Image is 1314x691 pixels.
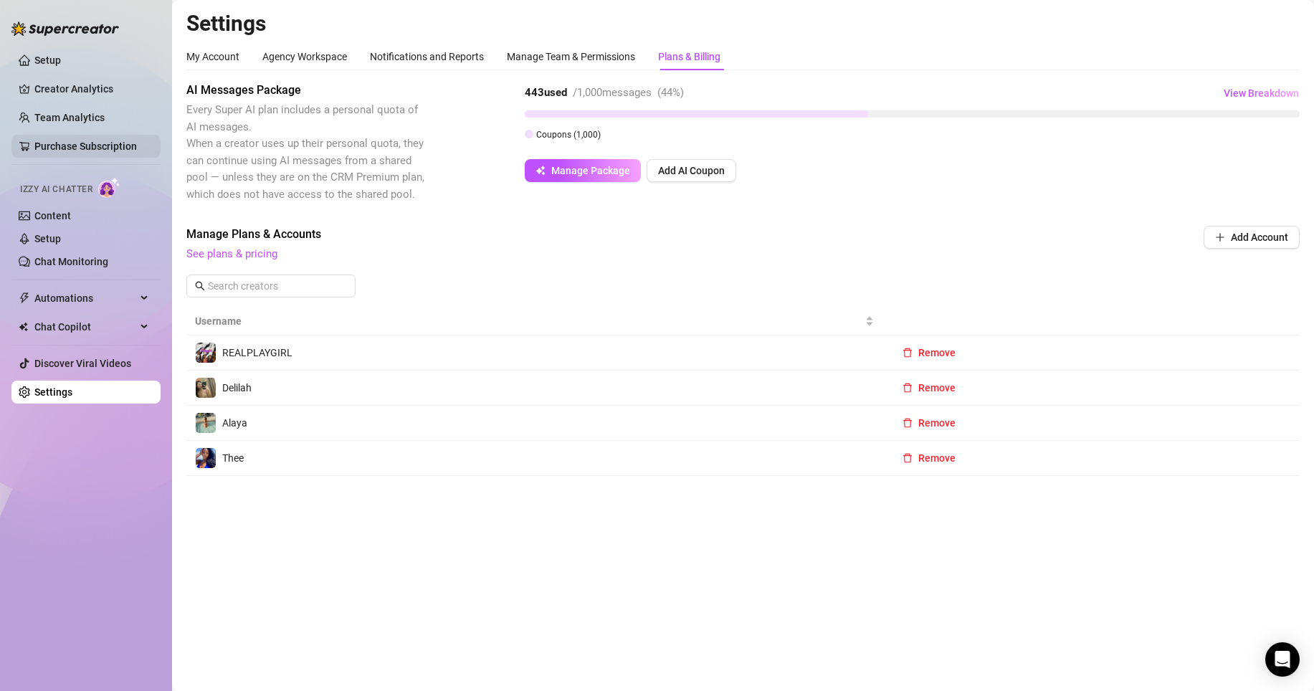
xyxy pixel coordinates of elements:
[918,347,956,358] span: Remove
[1224,87,1299,99] span: View Breakdown
[34,358,131,369] a: Discover Viral Videos
[903,418,913,428] span: delete
[186,10,1300,37] h2: Settings
[208,278,335,294] input: Search creators
[891,376,967,399] button: Remove
[20,183,92,196] span: Izzy AI Chatter
[903,453,913,463] span: delete
[262,49,347,65] div: Agency Workspace
[507,49,635,65] div: Manage Team & Permissions
[891,341,967,364] button: Remove
[658,49,720,65] div: Plans & Billing
[195,281,205,291] span: search
[186,82,427,99] span: AI Messages Package
[34,315,136,338] span: Chat Copilot
[1265,642,1300,677] div: Open Intercom Messenger
[1223,82,1300,105] button: View Breakdown
[891,411,967,434] button: Remove
[370,49,484,65] div: Notifications and Reports
[222,347,292,358] span: REALPLAYGIRL
[186,103,424,201] span: Every Super AI plan includes a personal quota of AI messages. When a creator uses up their person...
[658,165,725,176] span: Add AI Coupon
[196,413,216,433] img: Alaya
[19,322,28,332] img: Chat Copilot
[647,159,736,182] button: Add AI Coupon
[573,86,652,99] span: / 1,000 messages
[195,313,862,329] span: Username
[1231,232,1288,243] span: Add Account
[98,177,120,198] img: AI Chatter
[186,226,1106,243] span: Manage Plans & Accounts
[222,417,247,429] span: Alaya
[525,159,641,182] button: Manage Package
[34,233,61,244] a: Setup
[196,378,216,398] img: Delilah
[1204,226,1300,249] button: Add Account
[19,292,30,304] span: thunderbolt
[196,343,216,363] img: REALPLAYGIRL
[551,165,630,176] span: Manage Package
[891,447,967,470] button: Remove
[222,452,244,464] span: Thee
[34,77,149,100] a: Creator Analytics
[918,382,956,394] span: Remove
[34,140,137,152] a: Purchase Subscription
[34,386,72,398] a: Settings
[222,382,252,394] span: Delilah
[34,112,105,123] a: Team Analytics
[34,54,61,66] a: Setup
[196,448,216,468] img: Thee
[11,22,119,36] img: logo-BBDzfeDw.svg
[186,308,882,335] th: Username
[186,49,239,65] div: My Account
[186,247,277,260] a: See plans & pricing
[34,210,71,221] a: Content
[918,417,956,429] span: Remove
[918,452,956,464] span: Remove
[903,383,913,393] span: delete
[903,348,913,358] span: delete
[657,86,684,99] span: ( 44 %)
[536,130,601,140] span: Coupons ( 1,000 )
[1215,232,1225,242] span: plus
[34,287,136,310] span: Automations
[525,86,567,99] strong: 443 used
[34,256,108,267] a: Chat Monitoring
